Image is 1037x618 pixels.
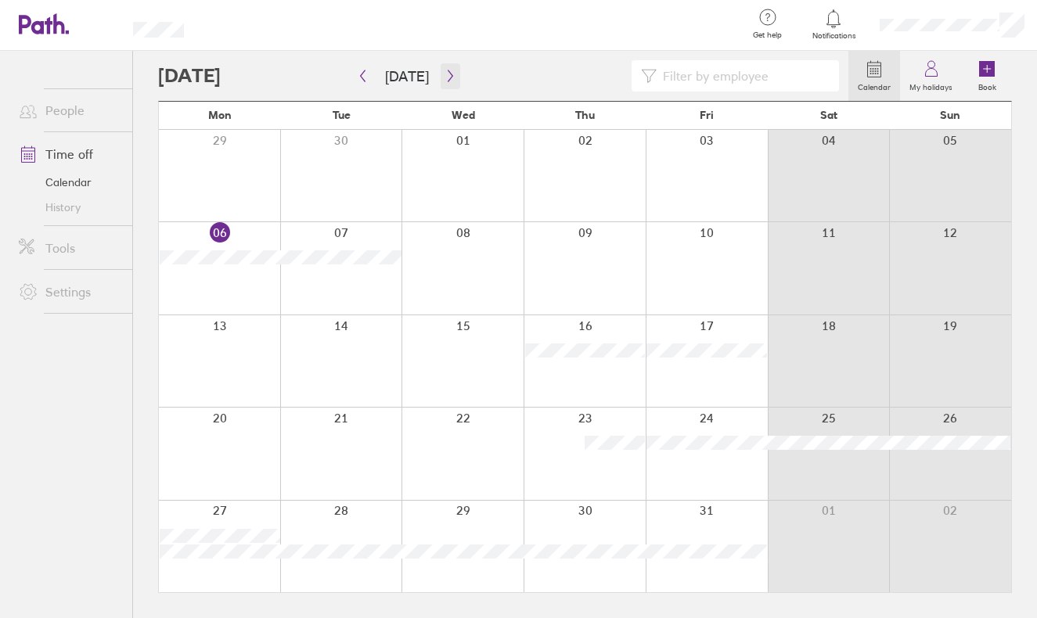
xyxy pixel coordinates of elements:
a: People [6,95,132,126]
span: Notifications [808,31,859,41]
span: Sat [820,109,837,121]
button: [DATE] [373,63,441,89]
a: My holidays [900,51,962,101]
input: Filter by employee [657,61,830,91]
span: Thu [575,109,595,121]
span: Get help [742,31,793,40]
a: Notifications [808,8,859,41]
a: Time off [6,138,132,170]
span: Mon [208,109,232,121]
a: Tools [6,232,132,264]
span: Fri [700,109,714,121]
label: Book [969,78,1006,92]
a: Calendar [848,51,900,101]
a: Settings [6,276,132,307]
label: Calendar [848,78,900,92]
a: Book [962,51,1012,101]
span: Tue [333,109,351,121]
a: History [6,195,132,220]
span: Sun [940,109,960,121]
label: My holidays [900,78,962,92]
a: Calendar [6,170,132,195]
span: Wed [452,109,475,121]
